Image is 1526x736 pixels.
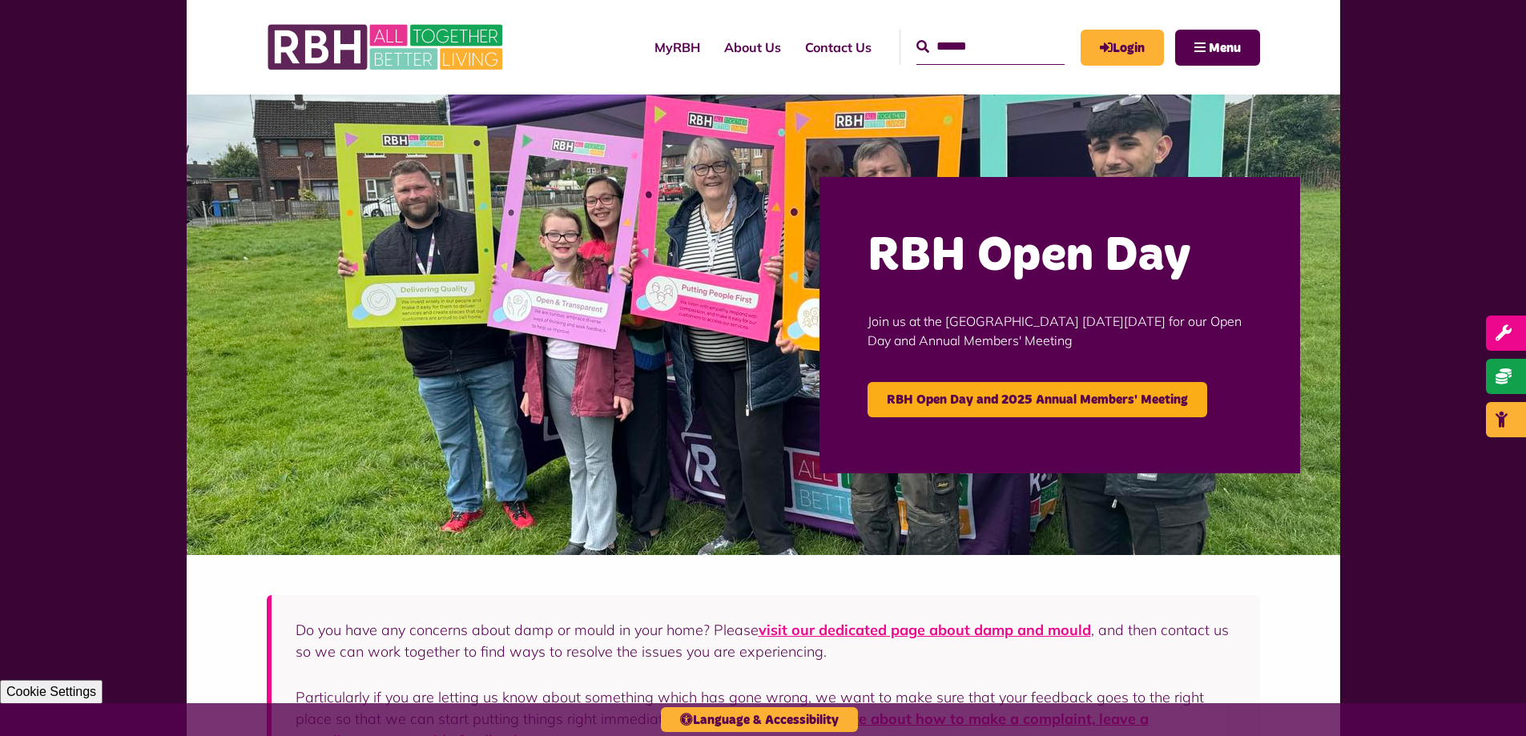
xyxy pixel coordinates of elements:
a: MyRBH [1081,30,1164,66]
p: Do you have any concerns about damp or mould in your home? Please , and then contact us so we can... [296,619,1236,662]
h2: RBH Open Day [868,225,1252,288]
a: Contact Us [793,26,884,69]
img: RBH [267,16,507,78]
a: About Us [712,26,793,69]
span: Menu [1209,42,1241,54]
a: RBH Open Day and 2025 Annual Members' Meeting [868,382,1207,417]
a: visit our dedicated page about damp and mould [759,621,1091,639]
button: Language & Accessibility [661,707,858,732]
img: Image (22) [187,95,1340,555]
p: Join us at the [GEOGRAPHIC_DATA] [DATE][DATE] for our Open Day and Annual Members' Meeting [868,288,1252,374]
button: Navigation [1175,30,1260,66]
a: MyRBH [642,26,712,69]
